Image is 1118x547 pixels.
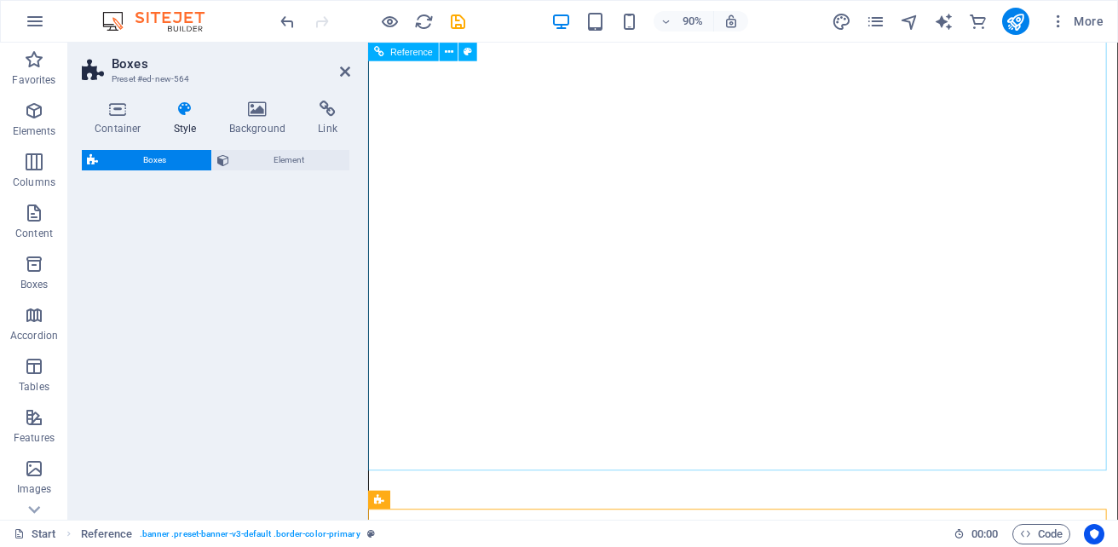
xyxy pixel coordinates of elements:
button: undo [277,11,297,32]
i: Undo: Add element (Ctrl+Z) [278,12,297,32]
p: Boxes [20,278,49,291]
button: save [447,11,468,32]
p: Images [17,482,52,496]
button: Boxes [82,150,211,170]
span: Click to select. Double-click to edit [81,524,133,544]
i: Navigator [900,12,919,32]
button: reload [413,11,434,32]
button: commerce [968,11,988,32]
h4: Link [305,101,350,136]
button: More [1043,8,1110,35]
p: Columns [13,176,55,189]
button: publish [1002,8,1029,35]
h4: Style [161,101,216,136]
p: Content [15,227,53,240]
span: More [1050,13,1104,30]
i: Design (Ctrl+Alt+Y) [832,12,851,32]
p: Tables [19,380,49,394]
button: pages [866,11,886,32]
span: . banner .preset-banner-v3-default .border-color-primary [140,524,360,544]
h4: Container [82,101,161,136]
h6: Session time [954,524,999,544]
span: 00 00 [971,524,998,544]
i: AI Writer [934,12,954,32]
img: Editor Logo [98,11,226,32]
h6: 90% [679,11,706,32]
span: Element [234,150,345,170]
a: Click to cancel selection. Double-click to open Pages [14,524,56,544]
i: Pages (Ctrl+Alt+S) [866,12,885,32]
button: Element [212,150,350,170]
nav: breadcrumb [81,524,375,544]
span: : [983,527,986,540]
span: Reference [390,47,433,56]
i: This element is a customizable preset [367,529,375,538]
h2: Boxes [112,56,350,72]
span: Boxes [103,150,206,170]
button: navigator [900,11,920,32]
button: 90% [654,11,714,32]
h3: Preset #ed-new-564 [112,72,316,87]
button: Usercentrics [1084,524,1104,544]
p: Elements [13,124,56,138]
p: Favorites [12,73,55,87]
button: text_generator [934,11,954,32]
button: Code [1012,524,1070,544]
i: Publish [1006,12,1025,32]
i: Commerce [968,12,988,32]
span: Code [1020,524,1063,544]
h4: Background [216,101,306,136]
p: Features [14,431,55,445]
p: Accordion [10,329,58,343]
i: On resize automatically adjust zoom level to fit chosen device. [723,14,739,29]
button: design [832,11,852,32]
